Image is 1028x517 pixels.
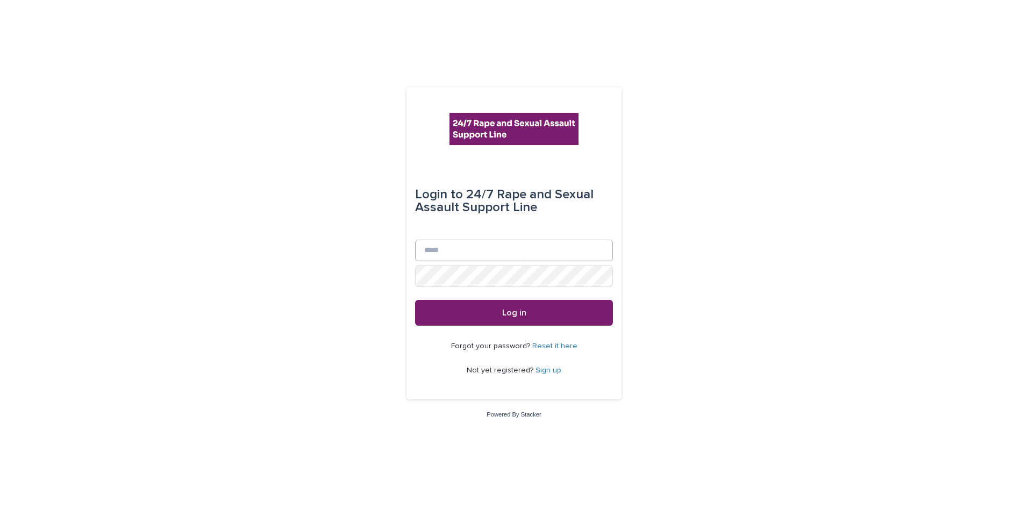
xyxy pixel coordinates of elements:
[532,342,577,350] a: Reset it here
[502,308,526,317] span: Log in
[415,300,613,326] button: Log in
[449,113,579,145] img: rhQMoQhaT3yELyF149Cw
[467,367,536,374] span: Not yet registered?
[536,367,561,374] a: Sign up
[415,179,613,222] div: 24/7 Rape and Sexual Assault Support Line
[487,411,541,418] a: Powered By Stacker
[415,188,463,201] span: Login to
[451,342,532,350] span: Forgot your password?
